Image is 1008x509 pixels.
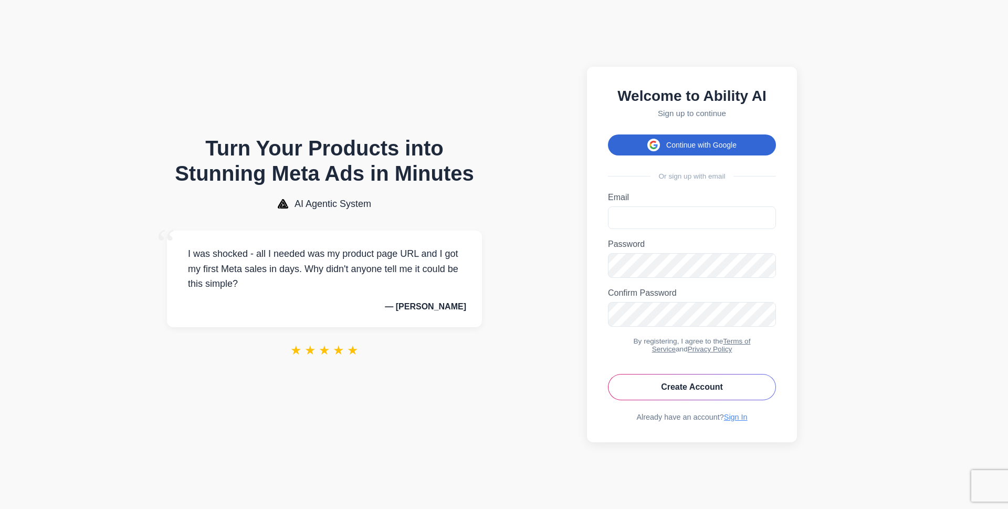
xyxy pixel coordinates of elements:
h2: Welcome to Ability AI [608,88,776,105]
a: Sign In [724,413,748,421]
button: Create Account [608,374,776,400]
span: AI Agentic System [295,199,371,210]
h1: Turn Your Products into Stunning Meta Ads in Minutes [167,136,482,186]
img: AI Agentic System Logo [278,199,288,209]
a: Privacy Policy [688,345,732,353]
div: By registering, I agree to the and [608,337,776,353]
p: — [PERSON_NAME] [183,302,466,311]
p: Sign up to continue [608,109,776,118]
span: ★ [333,343,344,358]
span: ★ [304,343,316,358]
label: Password [608,240,776,249]
span: ★ [319,343,330,358]
label: Email [608,193,776,202]
button: Continue with Google [608,134,776,155]
div: Or sign up with email [608,172,776,180]
span: ★ [290,343,302,358]
label: Confirm Password [608,288,776,298]
div: Already have an account? [608,413,776,421]
p: I was shocked - all I needed was my product page URL and I got my first Meta sales in days. Why d... [183,246,466,292]
span: “ [156,220,175,268]
span: ★ [347,343,359,358]
a: Terms of Service [652,337,751,353]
